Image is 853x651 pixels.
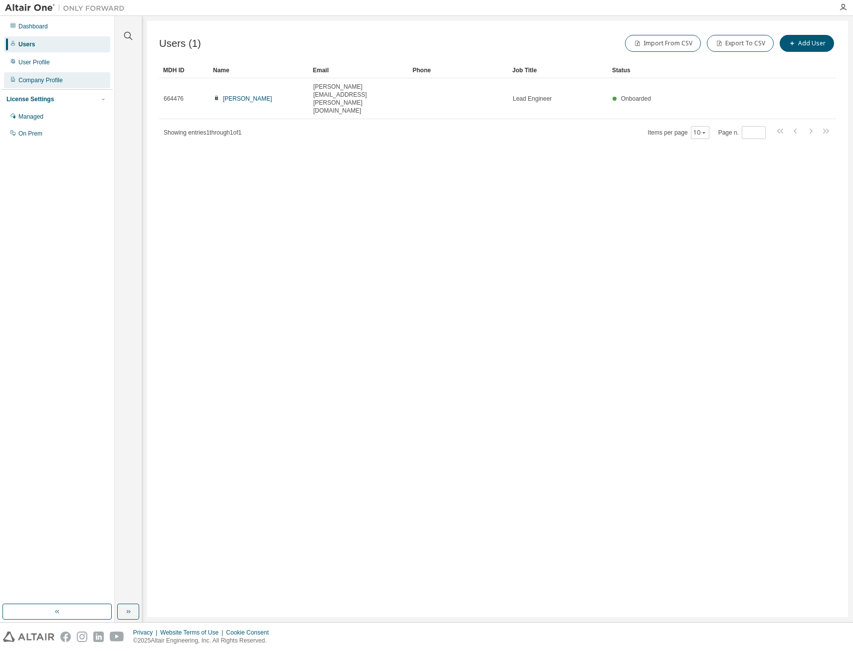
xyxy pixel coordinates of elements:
div: Company Profile [18,76,63,84]
div: Cookie Consent [226,629,274,637]
div: MDH ID [163,62,205,78]
div: Status [612,62,784,78]
div: Phone [413,62,504,78]
p: © 2025 Altair Engineering, Inc. All Rights Reserved. [133,637,275,645]
button: Add User [780,35,834,52]
div: Users [18,40,35,48]
button: Export To CSV [707,35,774,52]
div: On Prem [18,130,42,138]
img: altair_logo.svg [3,632,54,642]
span: 664476 [164,95,184,103]
div: User Profile [18,58,50,66]
img: facebook.svg [60,632,71,642]
span: Page n. [718,126,766,139]
div: Privacy [133,629,160,637]
span: Items per page [648,126,709,139]
span: [PERSON_NAME][EMAIL_ADDRESS][PERSON_NAME][DOMAIN_NAME] [313,83,404,115]
span: Onboarded [621,95,651,102]
button: 10 [693,129,707,137]
img: Altair One [5,3,130,13]
div: Website Terms of Use [160,629,226,637]
button: Import From CSV [625,35,701,52]
div: Name [213,62,305,78]
div: Email [313,62,405,78]
span: Users (1) [159,38,201,49]
div: License Settings [6,95,54,103]
div: Job Title [512,62,604,78]
span: Lead Engineer [513,95,552,103]
img: linkedin.svg [93,632,104,642]
span: Showing entries 1 through 1 of 1 [164,129,241,136]
div: Managed [18,113,43,121]
div: Dashboard [18,22,48,30]
img: instagram.svg [77,632,87,642]
img: youtube.svg [110,632,124,642]
a: [PERSON_NAME] [223,95,272,102]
